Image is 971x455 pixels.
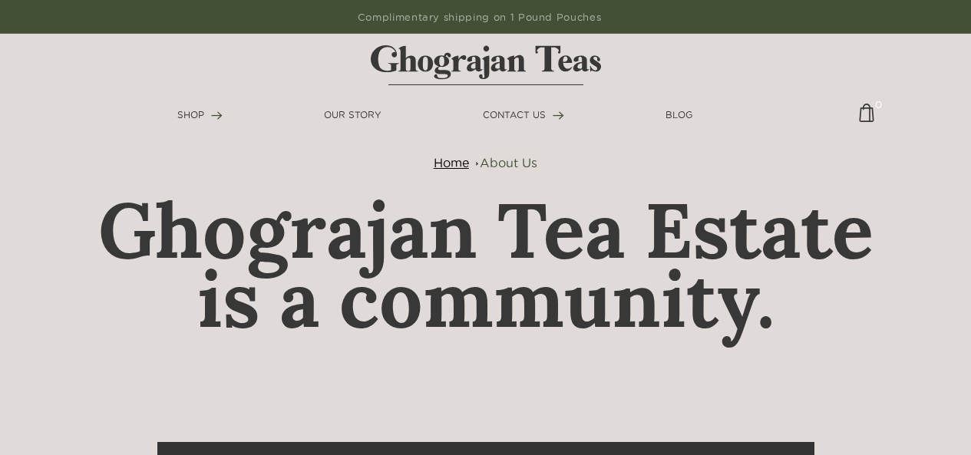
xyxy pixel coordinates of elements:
[177,108,223,122] a: SHOP
[371,45,601,85] img: logo-matt.svg
[177,110,204,120] span: SHOP
[434,156,469,170] a: Home
[859,104,874,134] img: cart-icon-matt.svg
[324,108,381,122] a: OUR STORY
[665,108,692,122] a: BLOG
[875,97,882,104] span: 0
[483,108,564,122] a: CONTACT US
[859,104,874,134] a: 0
[553,111,564,120] img: forward-arrow.svg
[211,111,223,120] img: forward-arrow.svg
[483,110,546,120] span: CONTACT US
[59,196,913,335] h1: Ghograjan Tea Estate is a community.
[480,156,537,170] a: About Us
